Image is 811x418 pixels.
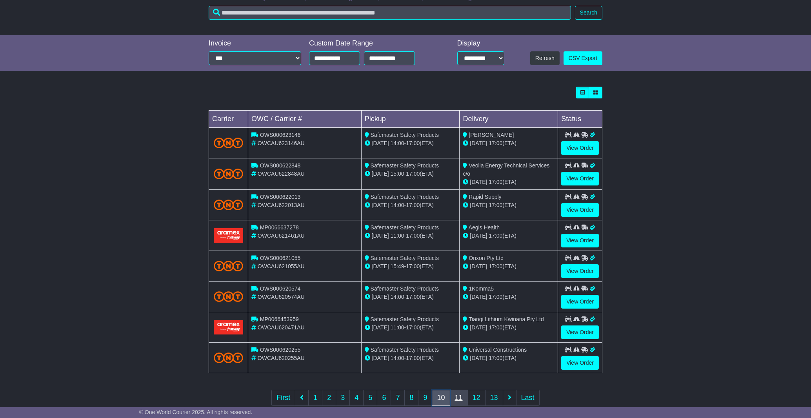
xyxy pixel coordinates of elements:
div: - (ETA) [365,139,456,147]
span: 17:00 [406,202,420,208]
a: 12 [467,390,486,406]
span: [DATE] [372,202,389,208]
a: 2 [322,390,336,406]
span: [DATE] [470,179,487,185]
span: OWCAU621055AU [258,263,305,269]
span: Universal Constructions [469,347,527,353]
img: TNT_Domestic.png [214,291,243,302]
span: OWS000622013 [260,194,301,200]
span: MP0066637278 [260,224,299,231]
span: [DATE] [372,355,389,361]
span: [DATE] [470,263,487,269]
td: Carrier [209,111,248,128]
span: 11:00 [391,324,404,331]
a: First [271,390,295,406]
a: View Order [561,234,599,247]
span: Rapid Supply [469,194,501,200]
div: (ETA) [463,139,555,147]
div: - (ETA) [365,323,456,332]
span: Safemaster Safety Products [371,285,439,292]
span: 17:00 [406,355,420,361]
span: [DATE] [470,324,487,331]
span: OWCAU620574AU [258,294,305,300]
span: OWCAU622013AU [258,202,305,208]
span: [DATE] [470,140,487,146]
a: CSV Export [564,51,602,65]
td: OWC / Carrier # [248,111,362,128]
button: Refresh [530,51,560,65]
span: Veolia Energy Technical Services c/o [463,162,549,177]
a: 13 [485,390,503,406]
span: © One World Courier 2025. All rights reserved. [139,409,253,415]
span: 17:00 [489,233,502,239]
span: 17:00 [406,294,420,300]
a: 1 [308,390,322,406]
a: View Order [561,325,599,339]
div: (ETA) [463,293,555,301]
span: 17:00 [406,324,420,331]
a: View Order [561,172,599,185]
img: TNT_Domestic.png [214,138,243,148]
div: - (ETA) [365,354,456,362]
a: View Order [561,141,599,155]
span: [PERSON_NAME] [469,132,514,138]
span: 17:00 [406,263,420,269]
span: [DATE] [372,171,389,177]
span: 15:49 [391,263,404,269]
span: Safemaster Safety Products [371,224,439,231]
div: (ETA) [463,323,555,332]
div: (ETA) [463,178,555,186]
div: (ETA) [463,354,555,362]
span: OWCAU620255AU [258,355,305,361]
span: 17:00 [406,171,420,177]
span: Safemaster Safety Products [371,194,439,200]
span: 17:00 [489,263,502,269]
a: 6 [377,390,391,406]
span: 17:00 [489,324,502,331]
span: [DATE] [470,294,487,300]
span: 14:00 [391,140,404,146]
a: 9 [418,390,432,406]
span: Safemaster Safety Products [371,132,439,138]
span: 1Komma5 [469,285,494,292]
a: View Order [561,264,599,278]
span: 11:00 [391,233,404,239]
img: TNT_Domestic.png [214,353,243,363]
div: - (ETA) [365,170,456,178]
img: TNT_Domestic.png [214,169,243,179]
span: Safemaster Safety Products [371,255,439,261]
span: OWCAU622848AU [258,171,305,177]
img: Aramex.png [214,228,243,243]
span: 17:00 [406,140,420,146]
span: OWCAU620471AU [258,324,305,331]
a: 8 [404,390,418,406]
span: OWS000621055 [260,255,301,261]
a: View Order [561,356,599,370]
span: Safemaster Safety Products [371,347,439,353]
a: View Order [561,203,599,217]
a: View Order [561,295,599,309]
td: Delivery [460,111,558,128]
span: 14:00 [391,202,404,208]
a: Last [516,390,540,406]
a: 10 [432,390,450,406]
a: 5 [363,390,377,406]
a: 4 [349,390,364,406]
div: - (ETA) [365,232,456,240]
span: OWCAU621461AU [258,233,305,239]
div: Custom Date Range [309,39,435,48]
td: Pickup [361,111,460,128]
span: MP0066453959 [260,316,299,322]
div: Display [457,39,504,48]
div: (ETA) [463,232,555,240]
span: [DATE] [372,263,389,269]
span: Orixon Pty Ltd [469,255,504,261]
div: (ETA) [463,262,555,271]
span: [DATE] [372,233,389,239]
a: 7 [391,390,405,406]
div: Invoice [209,39,301,48]
div: - (ETA) [365,293,456,301]
span: Safemaster Safety Products [371,162,439,169]
div: - (ETA) [365,262,456,271]
span: Tianqi Lithium Kwinana Pty Ltd [469,316,544,322]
